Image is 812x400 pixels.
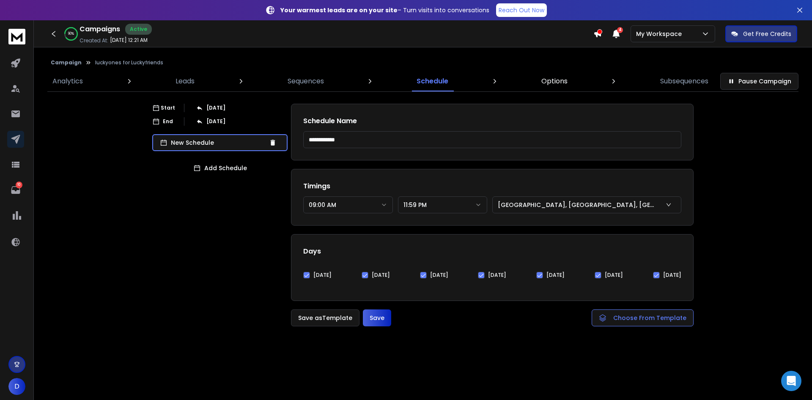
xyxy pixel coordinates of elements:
[80,37,108,44] p: Created At:
[68,31,74,36] p: 90 %
[170,71,200,91] a: Leads
[546,272,565,279] label: [DATE]
[430,272,448,279] label: [DATE]
[288,76,324,86] p: Sequences
[51,59,82,66] button: Campaign
[8,378,25,395] button: D
[280,6,489,14] p: – Turn visits into conversations
[176,76,195,86] p: Leads
[363,309,391,326] button: Save
[95,59,163,66] p: luckyones for Luckyfriends
[613,314,686,322] span: Choose From Template
[125,24,152,35] div: Active
[720,73,798,90] button: Pause Campaign
[280,6,398,14] strong: Your warmest leads are on your site
[660,76,708,86] p: Subsequences
[411,71,453,91] a: Schedule
[8,29,25,44] img: logo
[303,246,681,257] h1: Days
[663,272,681,279] label: [DATE]
[498,201,658,209] p: [GEOGRAPHIC_DATA], [GEOGRAPHIC_DATA], [GEOGRAPHIC_DATA] (UTC+10:00)
[47,71,88,91] a: Analytics
[283,71,329,91] a: Sequences
[592,309,694,326] button: Choose From Template
[110,37,148,44] p: [DATE] 12:21 AM
[536,71,573,91] a: Options
[152,160,288,177] button: Add Schedule
[743,30,791,38] p: Get Free Credits
[291,309,359,326] button: Save asTemplate
[655,71,713,91] a: Subsequences
[7,182,24,199] a: 10
[605,272,623,279] label: [DATE]
[163,118,173,125] p: End
[303,181,681,191] h1: Timings
[617,27,623,33] span: 4
[16,182,22,188] p: 10
[417,76,448,86] p: Schedule
[541,76,568,86] p: Options
[80,24,120,34] h1: Campaigns
[52,76,83,86] p: Analytics
[313,272,332,279] label: [DATE]
[171,138,266,147] p: New Schedule
[499,6,544,14] p: Reach Out Now
[206,118,225,125] p: [DATE]
[161,105,175,111] p: Start
[496,3,547,17] a: Reach Out Now
[781,371,801,391] div: Open Intercom Messenger
[488,272,506,279] label: [DATE]
[398,196,488,213] button: 11:59 PM
[206,105,225,111] p: [DATE]
[725,25,797,42] button: Get Free Credits
[303,196,393,213] button: 09:00 AM
[303,116,681,126] h1: Schedule Name
[372,272,390,279] label: [DATE]
[636,30,685,38] p: My Workspace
